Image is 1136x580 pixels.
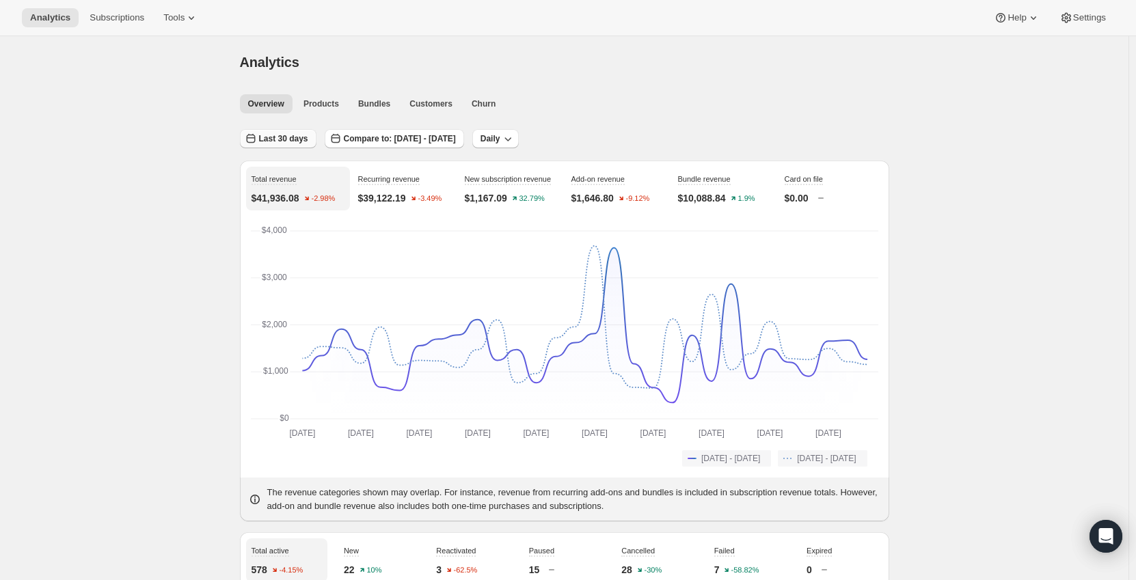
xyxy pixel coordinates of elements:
span: Churn [472,98,496,109]
button: [DATE] - [DATE] [682,450,771,467]
text: [DATE] [465,428,491,438]
text: -3.49% [418,195,442,203]
text: [DATE] [348,428,374,438]
text: -9.12% [625,195,649,203]
button: Tools [155,8,206,27]
span: New subscription revenue [465,175,552,183]
p: $41,936.08 [252,191,299,205]
p: 15 [529,563,540,577]
p: $10,088.84 [678,191,726,205]
button: [DATE] - [DATE] [778,450,867,467]
span: Bundles [358,98,390,109]
button: Help [986,8,1048,27]
button: Subscriptions [81,8,152,27]
p: 7 [714,563,720,577]
text: 10% [366,566,381,575]
p: 3 [436,563,442,577]
button: Settings [1051,8,1114,27]
p: 578 [252,563,267,577]
text: $1,000 [263,366,288,376]
text: $2,000 [262,320,287,329]
span: Reactivated [436,547,476,555]
text: [DATE] [757,428,783,438]
span: Tools [163,12,185,23]
span: New [344,547,359,555]
button: Compare to: [DATE] - [DATE] [325,129,464,148]
span: Total revenue [252,175,297,183]
span: Expired [807,547,832,555]
span: Bundle revenue [678,175,731,183]
text: [DATE] [815,428,841,438]
text: -4.15% [279,566,303,575]
text: [DATE] [289,428,315,438]
p: $39,122.19 [358,191,406,205]
span: Add-on revenue [571,175,625,183]
span: Last 30 days [259,133,308,144]
text: [DATE] [582,428,608,438]
text: -62.5% [454,566,478,575]
span: Settings [1073,12,1106,23]
span: Card on file [785,175,823,183]
p: 28 [621,563,632,577]
text: [DATE] [699,428,725,438]
text: 32.79% [519,195,545,203]
span: Overview [248,98,284,109]
span: Analytics [30,12,70,23]
text: 1.9% [738,195,755,203]
p: The revenue categories shown may overlap. For instance, revenue from recurring add-ons and bundle... [267,486,881,513]
span: [DATE] - [DATE] [797,453,856,464]
span: Help [1007,12,1026,23]
p: 0 [807,563,812,577]
text: [DATE] [523,428,549,438]
text: $4,000 [261,225,286,235]
span: Products [303,98,339,109]
text: -2.98% [311,195,335,203]
p: 22 [344,563,355,577]
span: Total active [252,547,289,555]
p: $1,646.80 [571,191,614,205]
text: [DATE] [406,428,432,438]
span: Analytics [240,55,299,70]
text: -58.82% [731,566,759,575]
p: $1,167.09 [465,191,507,205]
span: Daily [481,133,500,144]
text: $0 [280,413,289,423]
span: Cancelled [621,547,655,555]
text: -30% [644,566,662,575]
span: Paused [529,547,554,555]
text: [DATE] [640,428,666,438]
button: Analytics [22,8,79,27]
span: Compare to: [DATE] - [DATE] [344,133,456,144]
span: Recurring revenue [358,175,420,183]
span: Subscriptions [90,12,144,23]
button: Daily [472,129,519,148]
span: Customers [409,98,452,109]
text: $3,000 [262,273,287,282]
div: Open Intercom Messenger [1090,520,1122,553]
button: Last 30 days [240,129,316,148]
span: [DATE] - [DATE] [701,453,760,464]
p: $0.00 [785,191,809,205]
span: Failed [714,547,735,555]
